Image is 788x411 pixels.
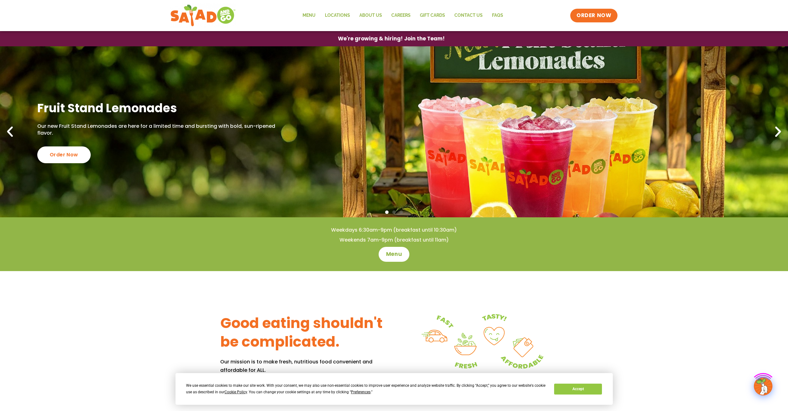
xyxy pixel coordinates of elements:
[329,31,454,46] a: We're growing & hiring! Join the Team!
[220,314,394,351] h3: Good eating shouldn't be complicated.
[450,8,487,23] a: Contact Us
[298,8,320,23] a: Menu
[487,8,508,23] a: FAQs
[3,125,17,139] div: Previous slide
[415,8,450,23] a: GIFT CARDS
[570,9,617,22] a: ORDER NOW
[355,8,387,23] a: About Us
[338,36,445,41] span: We're growing & hiring! Join the Team!
[220,358,394,374] p: Our mission is to make fresh, nutritious food convenient and affordable for ALL.
[351,390,371,394] span: Preferences
[320,8,355,23] a: Locations
[298,8,508,23] nav: Menu
[37,100,285,116] h2: Fruit Stand Lemonades
[37,123,285,137] p: Our new Fruit Stand Lemonades are here for a limited time and bursting with bold, sun-ripened fla...
[186,382,547,395] div: We use essential cookies to make our site work. With your consent, we may also use non-essential ...
[170,3,236,28] img: new-SAG-logo-768×292
[386,251,402,258] span: Menu
[771,125,785,139] div: Next slide
[225,390,247,394] span: Cookie Policy
[12,227,776,233] h4: Weekdays 6:30am-9pm (breakfast until 10:30am)
[399,210,403,214] span: Go to slide 3
[387,8,415,23] a: Careers
[12,237,776,243] h4: Weekends 7am-9pm (breakfast until 11am)
[385,210,389,214] span: Go to slide 1
[379,247,409,262] a: Menu
[576,12,611,19] span: ORDER NOW
[37,146,91,163] div: Order Now
[392,210,396,214] span: Go to slide 2
[175,373,613,405] div: Cookie Consent Prompt
[554,384,602,395] button: Accept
